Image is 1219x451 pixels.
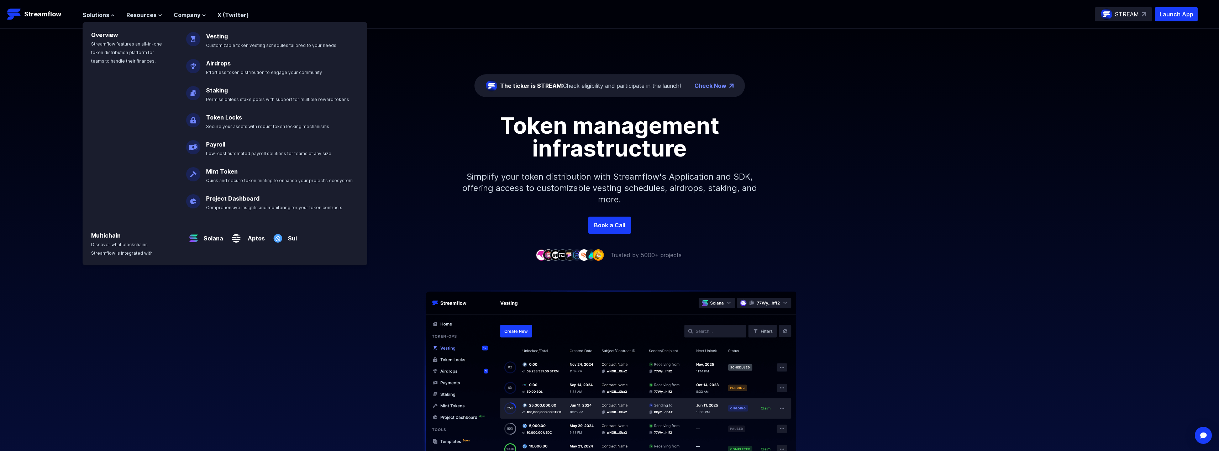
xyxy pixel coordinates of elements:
span: Solutions [83,11,109,19]
a: Mint Token [206,168,238,175]
a: STREAM [1095,7,1152,21]
a: Streamflow [7,7,75,21]
a: Aptos [243,228,265,243]
p: Trusted by 5000+ projects [610,251,682,259]
img: streamflow-logo-circle.png [486,80,497,91]
span: Effortless token distribution to engage your community [206,70,322,75]
img: Project Dashboard [186,189,200,208]
button: Resources [126,11,162,19]
img: company-7 [578,249,590,260]
img: company-8 [585,249,597,260]
img: company-5 [564,249,576,260]
img: Staking [186,80,200,100]
img: company-4 [557,249,568,260]
div: Open Intercom Messenger [1195,427,1212,444]
span: Quick and secure token minting to enhance your project's ecosystem [206,178,353,183]
a: Overview [91,31,118,38]
img: company-1 [536,249,547,260]
a: Vesting [206,33,228,40]
a: Token Locks [206,114,242,121]
h1: Token management infrastructure [450,114,770,160]
a: Solana [201,228,223,243]
img: Token Locks [186,107,200,127]
span: Resources [126,11,157,19]
img: Mint Token [186,161,200,181]
span: Comprehensive insights and monitoring for your token contracts [206,205,342,210]
a: Payroll [206,141,225,148]
a: Check Now [694,81,726,90]
span: Company [174,11,200,19]
a: Project Dashboard [206,195,259,202]
button: Solutions [83,11,115,19]
a: Staking [206,87,228,94]
button: Company [174,11,206,19]
img: Aptos [229,225,243,245]
img: Airdrops [186,53,200,73]
img: company-3 [550,249,561,260]
p: Streamflow [24,9,61,19]
img: streamflow-logo-circle.png [1101,9,1112,20]
a: Airdrops [206,60,231,67]
span: Low-cost automated payroll solutions for teams of any size [206,151,331,156]
img: Streamflow Logo [7,7,21,21]
a: Sui [285,228,297,243]
a: Multichain [91,232,121,239]
span: Secure your assets with robust token locking mechanisms [206,124,329,129]
img: top-right-arrow.png [729,84,734,88]
a: Book a Call [588,217,631,234]
img: company-2 [543,249,554,260]
p: Simplify your token distribution with Streamflow's Application and SDK, offering access to custom... [457,160,763,217]
img: Sui [270,225,285,245]
img: Solana [186,225,201,245]
p: STREAM [1115,10,1139,18]
img: Vesting [186,26,200,46]
img: top-right-arrow.svg [1142,12,1146,16]
span: The ticker is STREAM: [500,82,563,89]
span: Discover what blockchains Streamflow is integrated with [91,242,153,256]
img: company-6 [571,249,583,260]
img: company-9 [593,249,604,260]
div: Check eligibility and participate in the launch! [500,81,681,90]
img: Payroll [186,134,200,154]
span: Streamflow features an all-in-one token distribution platform for teams to handle their finances. [91,41,162,64]
button: Launch App [1155,7,1198,21]
span: Customizable token vesting schedules tailored to your needs [206,43,336,48]
span: Permissionless stake pools with support for multiple reward tokens [206,97,349,102]
a: X (Twitter) [217,11,249,18]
